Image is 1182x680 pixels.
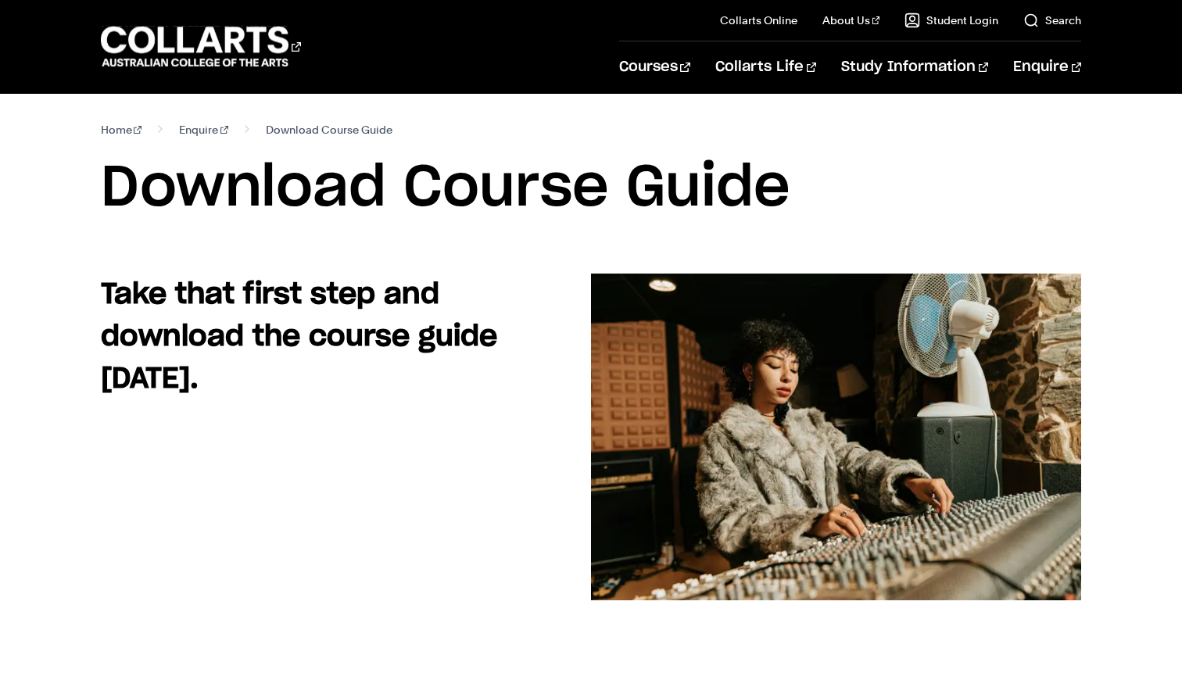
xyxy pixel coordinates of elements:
a: About Us [822,13,880,28]
a: Study Information [841,41,988,93]
a: Courses [619,41,690,93]
h1: Download Course Guide [101,153,1082,224]
a: Collarts Online [720,13,797,28]
a: Collarts Life [715,41,816,93]
a: Enquire [1013,41,1081,93]
a: Enquire [179,119,228,141]
a: Home [101,119,142,141]
span: Download Course Guide [266,119,392,141]
a: Search [1023,13,1081,28]
div: Go to homepage [101,24,301,69]
strong: Take that first step and download the course guide [DATE]. [101,281,497,393]
a: Student Login [904,13,998,28]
